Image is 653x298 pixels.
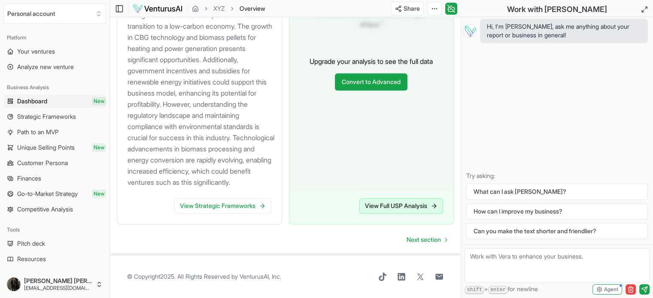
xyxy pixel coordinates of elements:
button: Share [391,2,424,15]
h2: Work with [PERSON_NAME] [507,3,607,15]
button: What can I ask [PERSON_NAME]? [466,184,648,200]
a: Go-to-Market StrategyNew [3,187,106,201]
span: [EMAIL_ADDRESS][DOMAIN_NAME] [24,285,92,292]
a: Strategic Frameworks [3,110,106,123]
button: Select an organization [3,3,106,24]
span: Finances [17,174,41,183]
a: Your ventures [3,45,106,58]
span: Agent [604,286,618,293]
kbd: enter [488,286,508,294]
a: Analyze new venture [3,60,106,74]
span: + for newline [465,285,538,294]
a: VenturusAI, Inc [240,273,279,280]
a: Go to next page [400,231,454,248]
img: logo [133,3,183,14]
span: Competitive Analysis [17,205,73,214]
button: Can you make the text shorter and friendlier? [466,223,648,239]
div: Business Analysis [3,81,106,94]
span: Next section [407,235,441,244]
span: Go-to-Market Strategy [17,190,78,198]
nav: pagination [400,231,454,248]
nav: breadcrumb [192,4,265,13]
span: Your ventures [17,47,55,56]
div: Platform [3,31,106,45]
a: Competitive Analysis [3,202,106,216]
span: Strategic Frameworks [17,112,76,121]
a: XYZ [213,4,225,13]
span: Overview [240,4,265,13]
span: New [92,97,106,105]
img: EyJxGdmc_normal.jpg [7,277,21,291]
a: Unique Selling PointsNew [3,141,106,154]
span: New [92,190,106,198]
button: Agent [592,284,622,295]
button: How can I improve my business? [466,203,648,220]
a: DashboardNew [3,94,106,108]
a: Path to an MVP [3,125,106,139]
span: Path to an MVP [17,128,59,136]
span: Resources [17,255,46,263]
span: © Copyright 2025 . All Rights Reserved by . [127,272,281,281]
a: Resources [3,252,106,266]
span: Share [404,4,420,13]
span: Hi, I'm [PERSON_NAME], ask me anything about your report or business in general! [487,22,641,39]
kbd: shift [465,286,484,294]
a: Finances [3,172,106,185]
a: Convert to Advanced [335,73,407,90]
span: Customer Persona [17,159,68,167]
span: New [92,143,106,152]
span: [PERSON_NAME] [PERSON_NAME] [24,277,92,285]
p: Upgrade your analysis to see the full data [310,56,433,66]
span: Analyze new venture [17,63,74,71]
span: Unique Selling Points [17,143,75,152]
a: View Full USP Analysis [359,198,443,214]
span: Dashboard [17,97,47,105]
a: View Strategic Frameworks [174,198,271,214]
span: Pitch deck [17,239,45,248]
button: [PERSON_NAME] [PERSON_NAME][EMAIL_ADDRESS][DOMAIN_NAME] [3,274,106,295]
p: Try asking: [466,172,648,180]
img: Vera [463,24,477,38]
a: Pitch deck [3,237,106,250]
a: Customer Persona [3,156,106,170]
div: Tools [3,223,106,237]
